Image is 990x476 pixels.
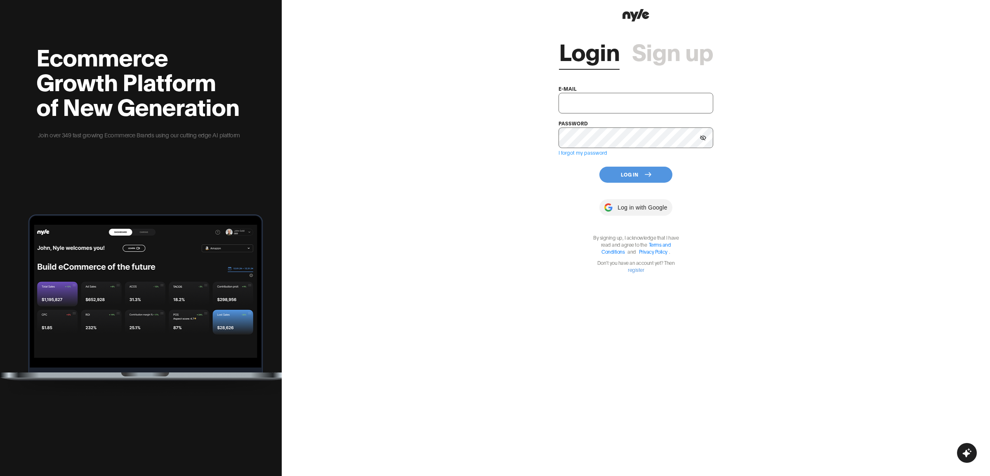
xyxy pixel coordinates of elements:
[639,248,667,254] a: Privacy Policy
[599,167,672,183] button: Log In
[625,248,638,254] span: and
[36,44,241,118] h2: Ecommerce Growth Platform of New Generation
[559,85,577,92] label: e-mail
[589,259,684,273] p: Don't you have an account yet? Then
[599,199,672,216] button: Log in with Google
[36,130,241,139] p: Join over 349 fast growing Ecommerce Brands using our cutting edge AI platform
[559,38,620,63] a: Login
[559,120,588,126] label: password
[589,234,684,255] p: By signing up, I acknowledge that I have read and agree to the .
[601,241,671,254] a: Terms and Conditions
[632,38,713,63] a: Sign up
[559,149,607,156] a: I forgot my password
[628,266,644,273] a: register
